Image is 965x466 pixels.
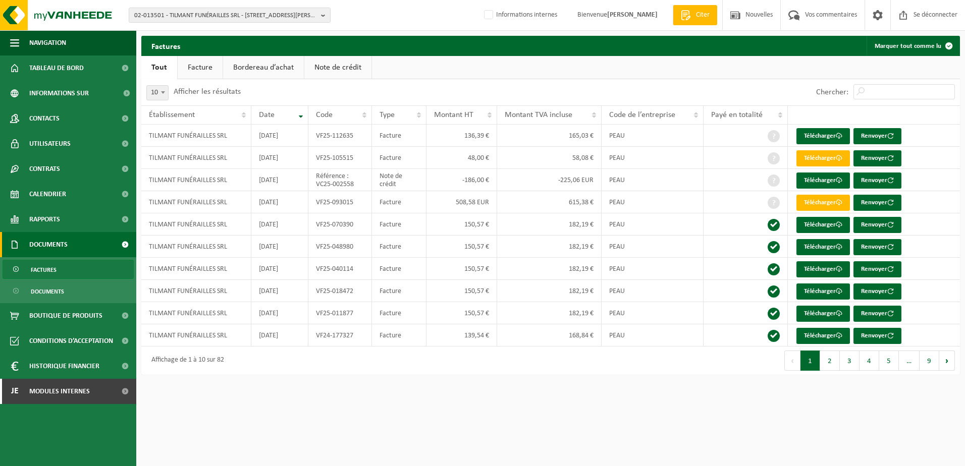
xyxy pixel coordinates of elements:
font: Renvoyer [861,133,887,139]
font: Marquer tout comme lu [875,43,941,49]
span: Citer [693,10,712,20]
td: PEAU [602,125,704,147]
span: Utilisateurs [29,131,71,156]
div: Affichage de 1 à 10 sur 82 [146,352,224,370]
td: Facture [372,125,426,147]
td: Facture [372,191,426,213]
td: VF24-177327 [308,324,371,346]
span: 02-013501 - TILMANT FUNÉRAILLES SRL - [STREET_ADDRESS][PERSON_NAME] [134,8,317,23]
span: Documents [31,282,64,301]
button: 1 [800,351,820,371]
td: 58,08 € [497,147,602,169]
a: Télécharger [796,172,850,189]
td: VF25-018472 [308,280,371,302]
td: 136,39 € [426,125,498,147]
span: Conditions d’acceptation [29,328,113,354]
a: Documents [3,281,134,301]
button: Renvoyer [853,261,901,277]
td: TILMANT FUNÉRAILLES SRL [141,302,251,324]
span: Boutique de produits [29,303,102,328]
span: … [899,351,920,371]
font: Télécharger [804,244,836,250]
td: 150,57 € [426,280,498,302]
span: Navigation [29,30,66,55]
td: Note de crédit [372,169,426,191]
td: TILMANT FUNÉRAILLES SRL [141,324,251,346]
td: Facture [372,258,426,280]
font: Télécharger [804,288,836,295]
a: Télécharger [796,261,850,277]
td: 150,57 € [426,236,498,258]
font: Renvoyer [861,288,887,295]
td: Facture [372,280,426,302]
td: TILMANT FUNÉRAILLES SRL [141,280,251,302]
td: 615,38 € [497,191,602,213]
td: VF25-070390 [308,213,371,236]
td: VF25-112635 [308,125,371,147]
td: Facture [372,324,426,346]
font: Renvoyer [861,266,887,272]
a: Télécharger [796,217,850,233]
span: Contrats [29,156,60,182]
td: [DATE] [251,302,309,324]
td: TILMANT FUNÉRAILLES SRL [141,147,251,169]
button: Précédent [784,351,800,371]
a: Télécharger [796,128,850,144]
span: Contacts [29,106,60,131]
span: Rapports [29,207,60,232]
font: Renvoyer [861,199,887,206]
button: 2 [820,351,840,371]
font: Télécharger [804,310,836,317]
td: [DATE] [251,147,309,169]
label: Afficher les résultats [174,88,241,96]
td: PEAU [602,302,704,324]
td: 182,19 € [497,302,602,324]
td: TILMANT FUNÉRAILLES SRL [141,213,251,236]
a: Télécharger [796,283,850,300]
font: Télécharger [804,177,836,184]
td: 165,03 € [497,125,602,147]
td: [DATE] [251,213,309,236]
strong: [PERSON_NAME] [607,11,658,19]
a: Télécharger [796,150,850,166]
font: Bienvenue [577,11,658,19]
td: 139,54 € [426,324,498,346]
td: [DATE] [251,191,309,213]
td: PEAU [602,147,704,169]
font: Télécharger [804,332,836,339]
span: Historique financier [29,354,99,379]
td: -186,00 € [426,169,498,191]
a: Facture [178,56,223,79]
button: 5 [879,351,899,371]
td: PEAU [602,258,704,280]
td: [DATE] [251,236,309,258]
span: Factures [31,260,57,279]
button: Renvoyer [853,328,901,344]
h2: Factures [141,36,190,55]
td: 182,19 € [497,213,602,236]
font: Renvoyer [861,244,887,250]
a: Télécharger [796,306,850,322]
td: Facture [372,213,426,236]
td: 182,19 € [497,258,602,280]
td: VF25-093015 [308,191,371,213]
button: 02-013501 - TILMANT FUNÉRAILLES SRL - [STREET_ADDRESS][PERSON_NAME] [129,8,331,23]
td: [DATE] [251,125,309,147]
font: Renvoyer [861,310,887,317]
td: 150,57 € [426,258,498,280]
font: Renvoyer [861,155,887,161]
span: Calendrier [29,182,66,207]
button: Marquer tout comme lu [867,36,959,56]
span: Informations sur l’entreprise [29,81,117,106]
a: Télécharger [796,328,850,344]
font: Télécharger [804,133,836,139]
span: 10 [147,86,168,100]
a: Télécharger [796,239,850,255]
span: 10 [146,85,169,100]
span: Payé en totalité [711,111,763,119]
td: Référence : VC25-002558 [308,169,371,191]
button: 3 [840,351,860,371]
span: Je [10,379,19,404]
td: Facture [372,236,426,258]
td: 150,57 € [426,302,498,324]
